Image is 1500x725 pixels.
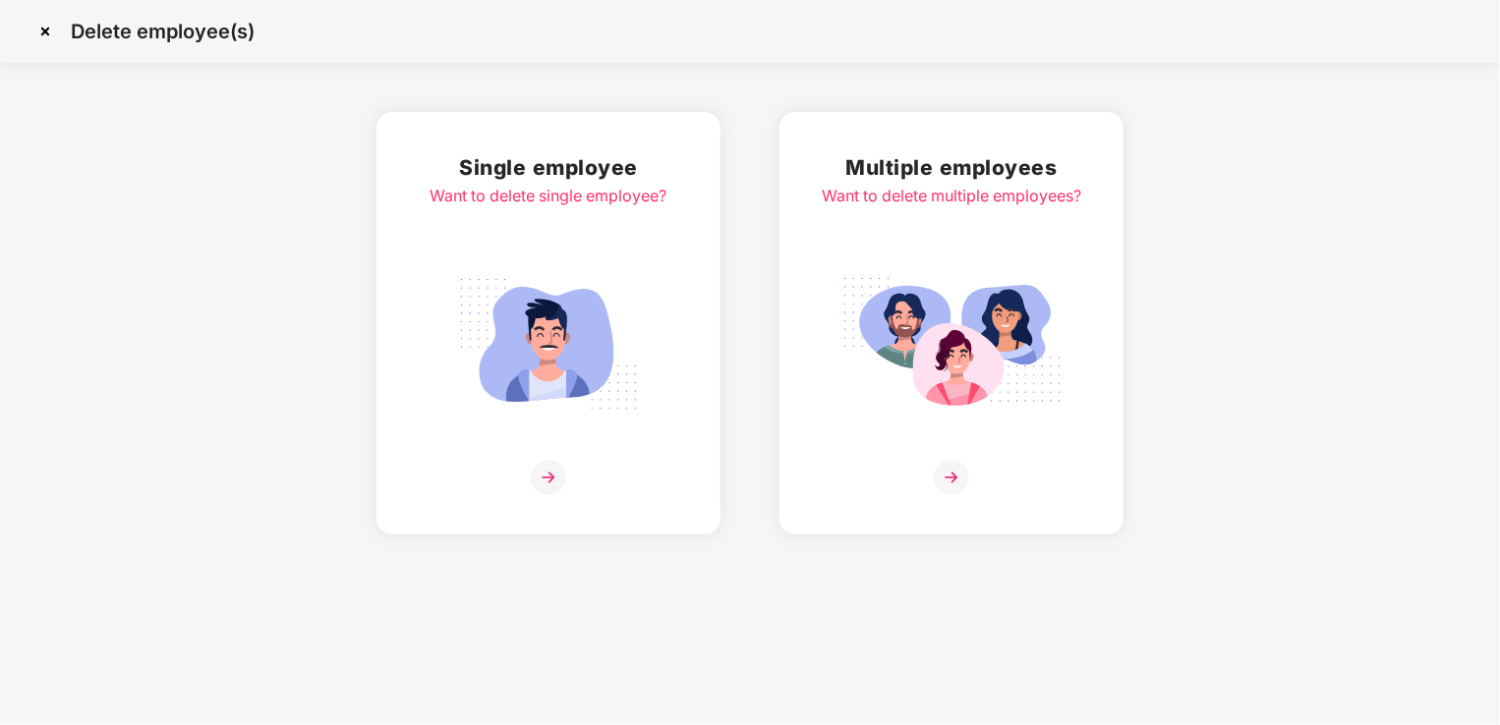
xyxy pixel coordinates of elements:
[531,460,566,495] img: svg+xml;base64,PHN2ZyB4bWxucz0iaHR0cDovL3d3dy53My5vcmcvMjAwMC9zdmciIHdpZHRoPSIzNiIgaGVpZ2h0PSIzNi...
[431,184,667,208] div: Want to delete single employee?
[934,460,969,495] img: svg+xml;base64,PHN2ZyB4bWxucz0iaHR0cDovL3d3dy53My5vcmcvMjAwMC9zdmciIHdpZHRoPSIzNiIgaGVpZ2h0PSIzNi...
[438,267,659,420] img: svg+xml;base64,PHN2ZyB4bWxucz0iaHR0cDovL3d3dy53My5vcmcvMjAwMC9zdmciIGlkPSJTaW5nbGVfZW1wbG95ZWUiIH...
[841,267,1062,420] img: svg+xml;base64,PHN2ZyB4bWxucz0iaHR0cDovL3d3dy53My5vcmcvMjAwMC9zdmciIGlkPSJNdWx0aXBsZV9lbXBsb3llZS...
[431,151,667,184] h2: Single employee
[822,184,1081,208] div: Want to delete multiple employees?
[822,151,1081,184] h2: Multiple employees
[29,16,61,47] img: svg+xml;base64,PHN2ZyBpZD0iQ3Jvc3MtMzJ4MzIiIHhtbG5zPSJodHRwOi8vd3d3LnczLm9yZy8yMDAwL3N2ZyIgd2lkdG...
[71,20,255,43] p: Delete employee(s)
